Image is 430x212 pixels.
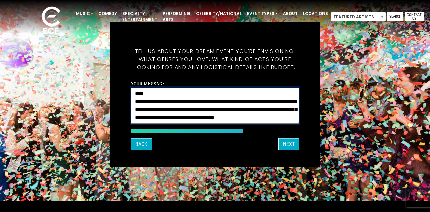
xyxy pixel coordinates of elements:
label: Your message [131,81,165,87]
a: About [280,8,300,19]
a: Performing Arts [160,8,193,25]
h5: Tell us about your dream event you're envisioning, what genres you love, what kind of acts you're... [131,39,299,79]
a: Celebrity/National [193,8,244,19]
span: Featured Artists [331,12,386,22]
img: ece_new_logo_whitev2-1.png [34,5,68,37]
a: Contact Us [405,12,424,21]
a: Comedy [96,8,120,19]
a: Search [387,12,403,21]
button: Next [278,138,299,150]
a: Event Types [244,8,280,19]
button: Back [131,138,152,150]
a: Specialty Entertainment [120,8,160,25]
span: Featured Artists [331,12,386,21]
a: Locations [300,8,331,19]
a: Music [73,8,96,19]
